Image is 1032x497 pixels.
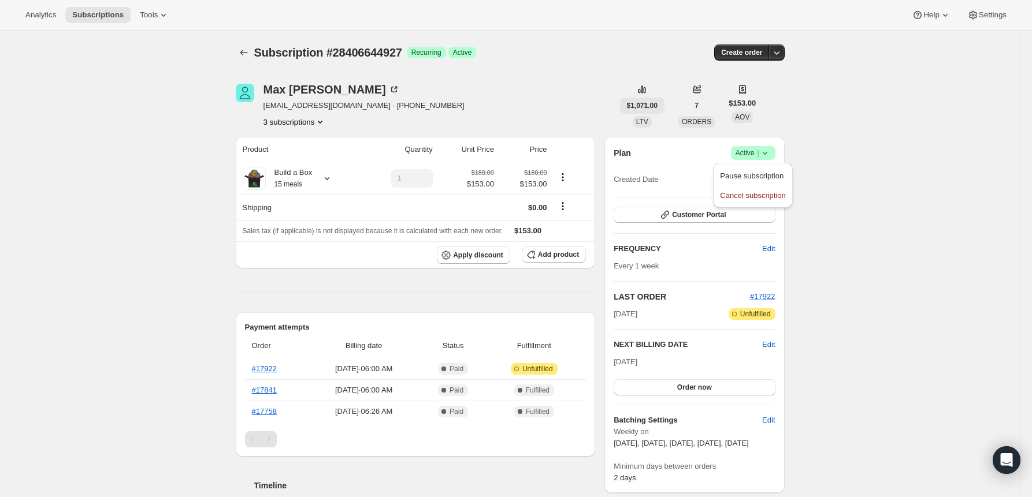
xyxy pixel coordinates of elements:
[263,100,465,111] span: [EMAIL_ADDRESS][DOMAIN_NAME] · [PHONE_NUMBER]
[688,98,706,114] button: 7
[453,251,503,260] span: Apply discount
[735,113,749,121] span: AOV
[236,137,360,162] th: Product
[614,147,631,159] h2: Plan
[424,340,482,352] span: Status
[266,167,313,190] div: Build a Box
[614,291,750,302] h2: LAST ORDER
[450,407,463,416] span: Paid
[245,431,586,447] nav: Pagination
[526,407,550,416] span: Fulfilled
[245,322,586,333] h2: Payment attempts
[18,7,63,23] button: Analytics
[263,84,400,95] div: Max [PERSON_NAME]
[554,171,572,184] button: Product actions
[514,226,541,235] span: $153.00
[472,169,494,176] small: $180.00
[672,210,726,219] span: Customer Portal
[614,174,658,185] span: Created Date
[720,171,784,180] span: Pause subscription
[252,364,277,373] a: #17922
[636,118,648,126] span: LTV
[524,169,547,176] small: $180.00
[254,480,596,491] h2: Timeline
[736,147,771,159] span: Active
[25,10,56,20] span: Analytics
[311,340,417,352] span: Billing date
[236,195,360,220] th: Shipping
[243,227,503,235] span: Sales tax (if applicable) is not displayed because it is calculated with each new order.
[614,461,775,472] span: Minimum days between orders
[614,426,775,438] span: Weekly on
[614,379,775,395] button: Order now
[750,292,775,301] a: #17922
[721,48,762,57] span: Create order
[627,101,658,110] span: $1,071.00
[528,203,547,212] span: $0.00
[677,383,712,392] span: Order now
[360,137,436,162] th: Quantity
[993,446,1020,474] div: Open Intercom Messenger
[762,414,775,426] span: Edit
[554,200,572,212] button: Shipping actions
[762,243,775,255] span: Edit
[254,46,402,59] span: Subscription #28406644927
[729,98,756,109] span: $153.00
[140,10,158,20] span: Tools
[489,340,579,352] span: Fulfillment
[905,7,957,23] button: Help
[311,363,417,375] span: [DATE] · 06:00 AM
[467,178,494,190] span: $153.00
[411,48,441,57] span: Recurring
[450,364,463,373] span: Paid
[252,386,277,394] a: #17841
[979,10,1007,20] span: Settings
[614,357,637,366] span: [DATE]
[614,414,762,426] h6: Batching Settings
[453,48,472,57] span: Active
[498,137,551,162] th: Price
[133,7,176,23] button: Tools
[522,246,586,263] button: Add product
[755,240,782,258] button: Edit
[236,44,252,61] button: Subscriptions
[614,207,775,223] button: Customer Portal
[717,166,789,185] button: Pause subscription
[614,261,659,270] span: Every 1 week
[757,148,759,158] span: |
[263,116,326,128] button: Product actions
[714,44,769,61] button: Create order
[960,7,1014,23] button: Settings
[311,406,417,417] span: [DATE] · 06:26 AM
[614,243,762,255] h2: FREQUENCY
[614,439,749,447] span: [DATE], [DATE], [DATE], [DATE], [DATE]
[614,473,636,482] span: 2 days
[682,118,711,126] span: ORDERS
[522,364,553,373] span: Unfulfilled
[72,10,124,20] span: Subscriptions
[526,386,550,395] span: Fulfilled
[614,308,637,320] span: [DATE]
[750,291,775,302] button: #17922
[720,191,785,200] span: Cancel subscription
[614,339,762,350] h2: NEXT BILLING DATE
[243,167,266,190] img: product img
[762,339,775,350] button: Edit
[501,178,547,190] span: $153.00
[245,333,307,358] th: Order
[923,10,939,20] span: Help
[311,384,417,396] span: [DATE] · 06:00 AM
[65,7,131,23] button: Subscriptions
[437,246,510,264] button: Apply discount
[620,98,665,114] button: $1,071.00
[252,407,277,416] a: #17758
[274,180,303,188] small: 15 meals
[450,386,463,395] span: Paid
[538,250,579,259] span: Add product
[436,137,498,162] th: Unit Price
[717,186,789,204] button: Cancel subscription
[755,411,782,429] button: Edit
[740,309,771,319] span: Unfulfilled
[695,101,699,110] span: 7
